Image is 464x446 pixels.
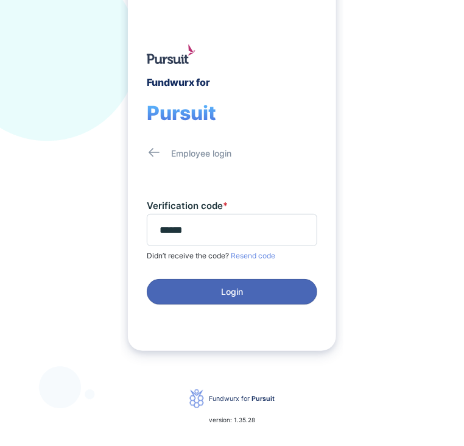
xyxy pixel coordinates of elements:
[147,74,210,91] div: Fundwurx for
[147,279,317,305] button: Login
[147,101,216,126] span: Pursuit
[171,146,231,161] div: Employee login
[147,251,229,260] span: Didn’t receive the code?
[221,286,243,298] span: Login
[229,251,275,260] span: Resend code
[209,415,255,425] p: version: 1.35.28
[209,394,275,404] div: Fundwurx for
[147,200,228,211] label: Verification code
[250,395,275,403] span: Pursuit
[147,44,195,64] img: logo.jpg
